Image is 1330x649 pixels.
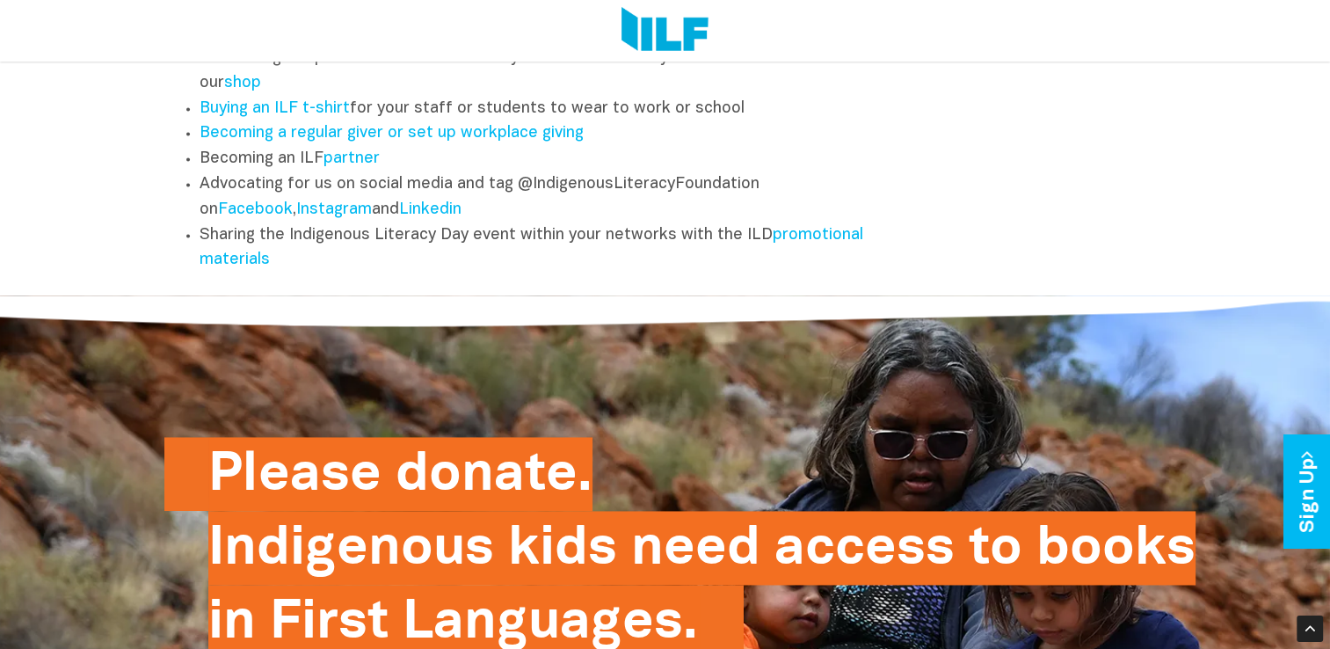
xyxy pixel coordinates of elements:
[200,46,910,97] li: Purchasing ILF‑published books written by remote Community authors and illustrators from our
[1297,616,1323,642] div: Scroll Back to Top
[218,202,293,217] a: Facebook
[200,172,910,223] li: Advocating for us on social media and tag @IndigenousLiteracyFoundation on , and
[399,202,462,217] a: Linkedin
[200,223,910,274] li: Sharing the Indigenous Literacy Day event within your networks with the ILD
[200,147,910,172] li: Becoming an ILF
[200,97,910,122] li: for your staff or students to wear to work or school
[296,202,372,217] a: Instagram
[200,101,350,116] a: Buying an ILF t-shirt
[323,151,380,166] a: partner
[621,7,709,55] img: Logo
[224,76,261,91] a: shop
[200,126,584,141] a: Becoming a regular giver or set up workplace giving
